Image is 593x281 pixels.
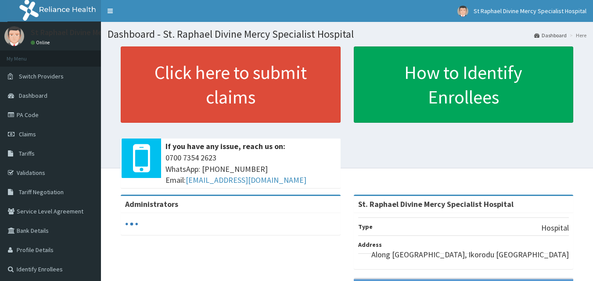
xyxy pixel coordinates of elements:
[457,6,468,17] img: User Image
[358,223,373,231] b: Type
[108,28,586,40] h1: Dashboard - St. Raphael Divine Mercy Specialist Hospital
[186,175,306,185] a: [EMAIL_ADDRESS][DOMAIN_NAME]
[354,46,574,123] a: How to Identify Enrollees
[358,199,514,209] strong: St. Raphael Divine Mercy Specialist Hospital
[541,222,569,234] p: Hospital
[121,46,341,123] a: Click here to submit claims
[371,249,569,260] p: Along [GEOGRAPHIC_DATA], Ikorodu [GEOGRAPHIC_DATA]
[358,241,382,249] b: Address
[19,130,36,138] span: Claims
[31,39,52,46] a: Online
[19,149,35,157] span: Tariffs
[125,199,178,209] b: Administrators
[125,217,138,231] svg: audio-loading
[31,28,179,36] p: St Raphael Divine Mercy Specialist Hospital
[19,188,64,196] span: Tariff Negotiation
[165,152,336,186] span: 0700 7354 2623 WhatsApp: [PHONE_NUMBER] Email:
[4,26,24,46] img: User Image
[165,141,285,151] b: If you have any issue, reach us on:
[474,7,586,15] span: St Raphael Divine Mercy Specialist Hospital
[19,72,64,80] span: Switch Providers
[19,92,47,100] span: Dashboard
[534,32,567,39] a: Dashboard
[568,32,586,39] li: Here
